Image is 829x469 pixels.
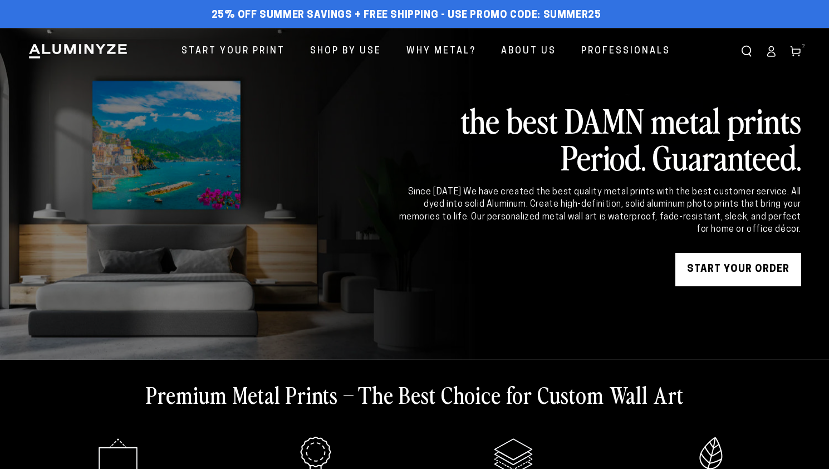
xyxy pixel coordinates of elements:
a: Shop By Use [302,37,390,66]
h2: Premium Metal Prints – The Best Choice for Custom Wall Art [146,380,684,409]
a: START YOUR Order [675,253,801,286]
summary: Search our site [734,39,759,63]
span: 2 [802,42,806,50]
span: Shop By Use [310,43,381,60]
span: Professionals [581,43,670,60]
span: About Us [501,43,556,60]
a: Start Your Print [173,37,293,66]
a: Why Metal? [398,37,484,66]
span: 25% off Summer Savings + Free Shipping - Use Promo Code: SUMMER25 [212,9,601,22]
div: Since [DATE] We have created the best quality metal prints with the best customer service. All dy... [397,186,801,236]
span: Start Your Print [182,43,285,60]
a: About Us [493,37,565,66]
img: Aluminyze [28,43,128,60]
h2: the best DAMN metal prints Period. Guaranteed. [397,101,801,175]
a: Professionals [573,37,679,66]
span: Why Metal? [406,43,476,60]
